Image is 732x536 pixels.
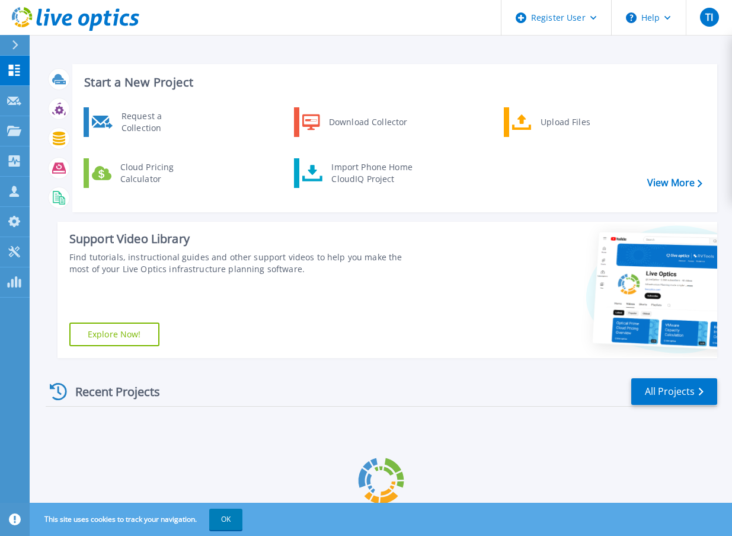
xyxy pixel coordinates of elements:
div: Import Phone Home CloudIQ Project [325,161,418,185]
span: This site uses cookies to track your navigation. [33,509,242,530]
div: Upload Files [535,110,622,134]
a: Cloud Pricing Calculator [84,158,205,188]
div: Recent Projects [46,377,176,406]
a: Explore Now! [69,323,159,346]
a: Upload Files [504,107,625,137]
a: All Projects [631,378,717,405]
a: Download Collector [294,107,415,137]
a: View More [647,177,702,189]
div: Download Collector [323,110,413,134]
div: Find tutorials, instructional guides and other support videos to help you make the most of your L... [69,251,412,275]
h3: Start a New Project [84,76,702,89]
span: TI [705,12,713,22]
button: OK [209,509,242,530]
div: Cloud Pricing Calculator [114,161,202,185]
div: Request a Collection [116,110,202,134]
a: Request a Collection [84,107,205,137]
div: Support Video Library [69,231,412,247]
